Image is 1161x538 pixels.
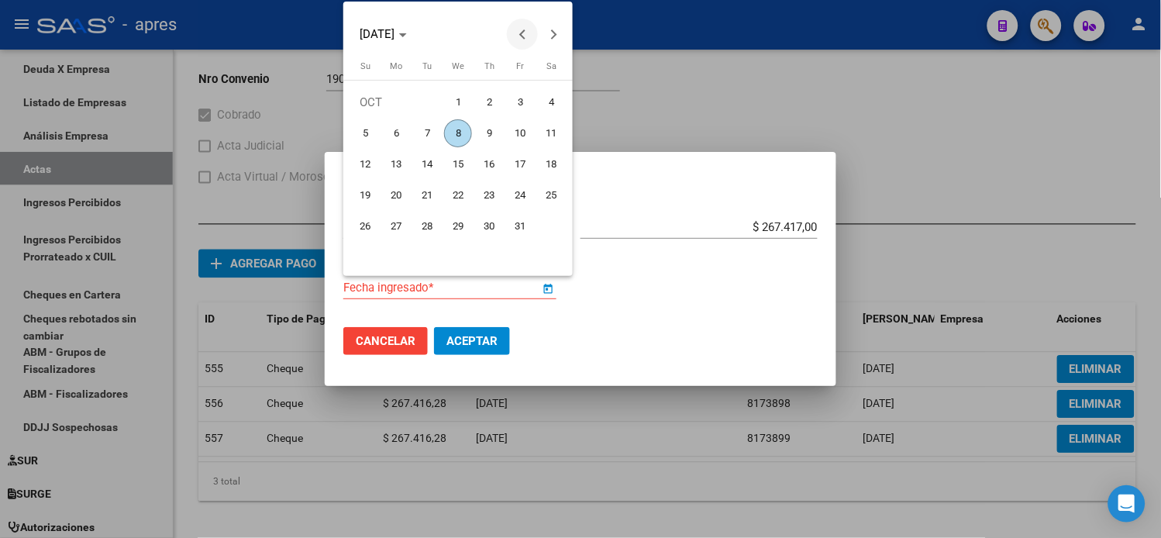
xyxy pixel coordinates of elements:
[382,150,410,178] span: 13
[536,180,567,211] button: October 25, 2025
[484,61,494,71] span: Th
[350,149,381,180] button: October 12, 2025
[452,61,464,71] span: We
[505,87,536,118] button: October 3, 2025
[350,180,381,211] button: October 19, 2025
[381,149,412,180] button: October 13, 2025
[390,61,402,71] span: Mo
[443,180,474,211] button: October 22, 2025
[506,181,534,209] span: 24
[516,61,524,71] span: Fr
[443,118,474,149] button: October 8, 2025
[413,181,441,209] span: 21
[475,88,503,116] span: 2
[444,181,472,209] span: 22
[382,181,410,209] span: 20
[360,61,370,71] span: Su
[360,27,395,41] span: [DATE]
[475,119,503,147] span: 9
[413,212,441,240] span: 28
[506,119,534,147] span: 10
[506,212,534,240] span: 31
[537,88,565,116] span: 4
[536,118,567,149] button: October 11, 2025
[412,211,443,242] button: October 28, 2025
[444,88,472,116] span: 1
[536,87,567,118] button: October 4, 2025
[536,149,567,180] button: October 18, 2025
[443,87,474,118] button: October 1, 2025
[444,119,472,147] span: 8
[538,19,569,50] button: Next month
[412,180,443,211] button: October 21, 2025
[505,118,536,149] button: October 10, 2025
[350,211,381,242] button: October 26, 2025
[382,212,410,240] span: 27
[413,150,441,178] span: 14
[537,150,565,178] span: 18
[546,61,556,71] span: Sa
[474,149,505,180] button: October 16, 2025
[443,149,474,180] button: October 15, 2025
[1108,485,1145,522] div: Open Intercom Messenger
[351,181,379,209] span: 19
[506,88,534,116] span: 3
[537,119,565,147] span: 11
[354,20,413,48] button: Choose month and year
[475,212,503,240] span: 30
[413,119,441,147] span: 7
[382,119,410,147] span: 6
[505,180,536,211] button: October 24, 2025
[350,118,381,149] button: October 5, 2025
[350,87,443,118] td: OCT
[474,211,505,242] button: October 30, 2025
[475,181,503,209] span: 23
[475,150,503,178] span: 16
[443,211,474,242] button: October 29, 2025
[537,181,565,209] span: 25
[505,211,536,242] button: October 31, 2025
[507,19,538,50] button: Previous month
[506,150,534,178] span: 17
[444,150,472,178] span: 15
[444,212,472,240] span: 29
[412,118,443,149] button: October 7, 2025
[474,180,505,211] button: October 23, 2025
[381,211,412,242] button: October 27, 2025
[381,180,412,211] button: October 20, 2025
[422,61,432,71] span: Tu
[351,212,379,240] span: 26
[474,87,505,118] button: October 2, 2025
[474,118,505,149] button: October 9, 2025
[381,118,412,149] button: October 6, 2025
[412,149,443,180] button: October 14, 2025
[505,149,536,180] button: October 17, 2025
[351,150,379,178] span: 12
[351,119,379,147] span: 5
